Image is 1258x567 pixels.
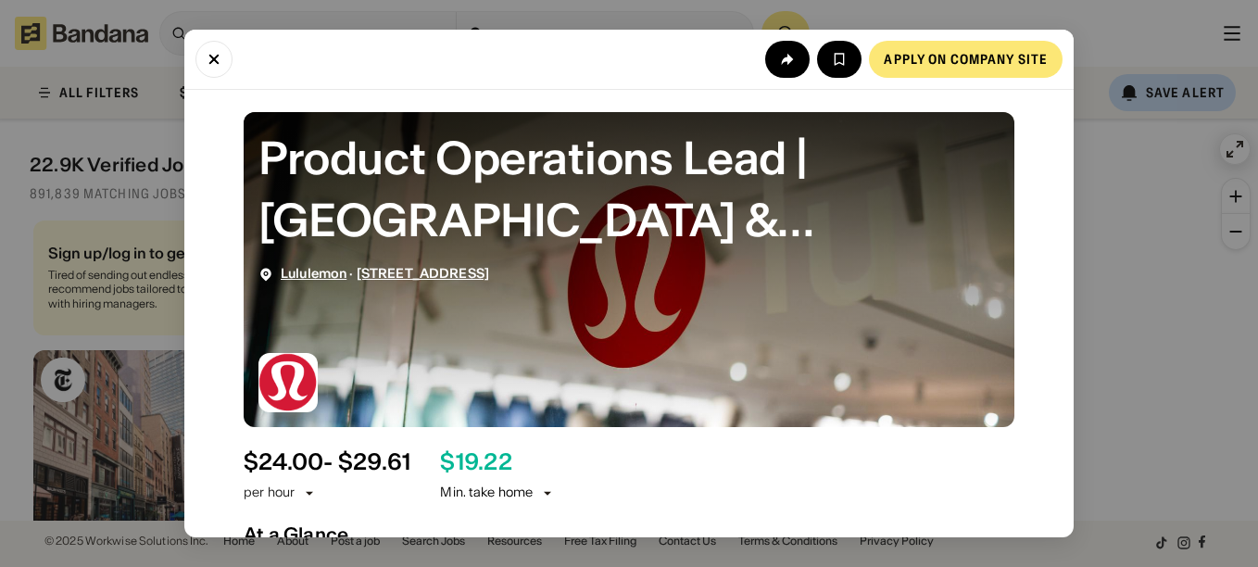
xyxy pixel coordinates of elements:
[281,265,346,282] a: Lululemon
[244,449,410,476] div: $ 24.00 - $29.61
[884,53,1048,66] div: Apply on company site
[258,127,1000,251] div: Product Operations Lead | Alexandria & Arlington
[258,353,318,412] img: Lululemon logo
[357,265,489,282] a: [STREET_ADDRESS]
[281,266,489,282] div: ·
[195,41,233,78] button: Close
[244,523,1014,546] div: At a Glance
[440,484,555,502] div: Min. take home
[440,449,511,476] div: $ 19.22
[244,484,295,502] div: per hour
